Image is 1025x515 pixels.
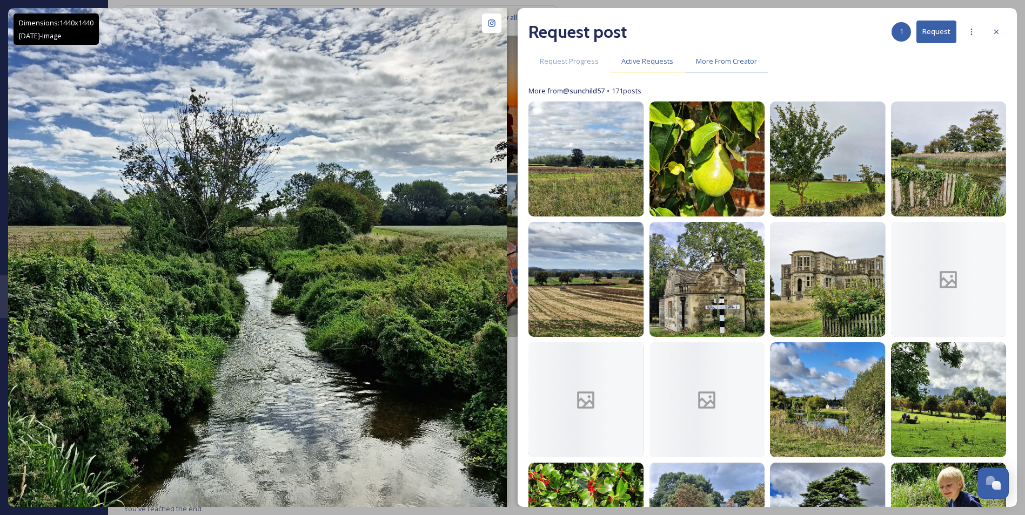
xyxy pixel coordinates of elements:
span: More from [528,86,605,96]
img: 18401175022143549.webp [649,101,765,216]
h2: Request post [528,19,627,45]
a: @sunchild57 [563,86,605,96]
span: [DATE] - Image [19,31,62,40]
img: 18093290647736304.webp [891,342,1006,457]
span: 1 [900,26,903,37]
span: More From Creator [696,56,757,66]
img: 18079774858947076.webp [770,342,885,457]
span: Dimensions: 1440 x 1440 [19,18,93,28]
span: 171 posts [612,86,641,96]
img: 18039586406450151.webp [770,222,885,337]
span: Active Requests [621,56,673,66]
button: Open Chat [977,467,1009,499]
button: Request [916,21,956,43]
img: 18320028229242612.webp [649,222,765,337]
img: 18064532297592020.webp [891,101,1006,216]
img: The Willow Brook at Fotheringhay this morning. #fotheringhay #northamptonshire #willowbrook #coun... [8,8,507,506]
img: 18060946004591860.webp [528,101,644,216]
img: 18075809150099438.webp [528,222,644,337]
span: Request Progress [540,56,599,66]
img: 18056258669171099.webp [770,101,885,216]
